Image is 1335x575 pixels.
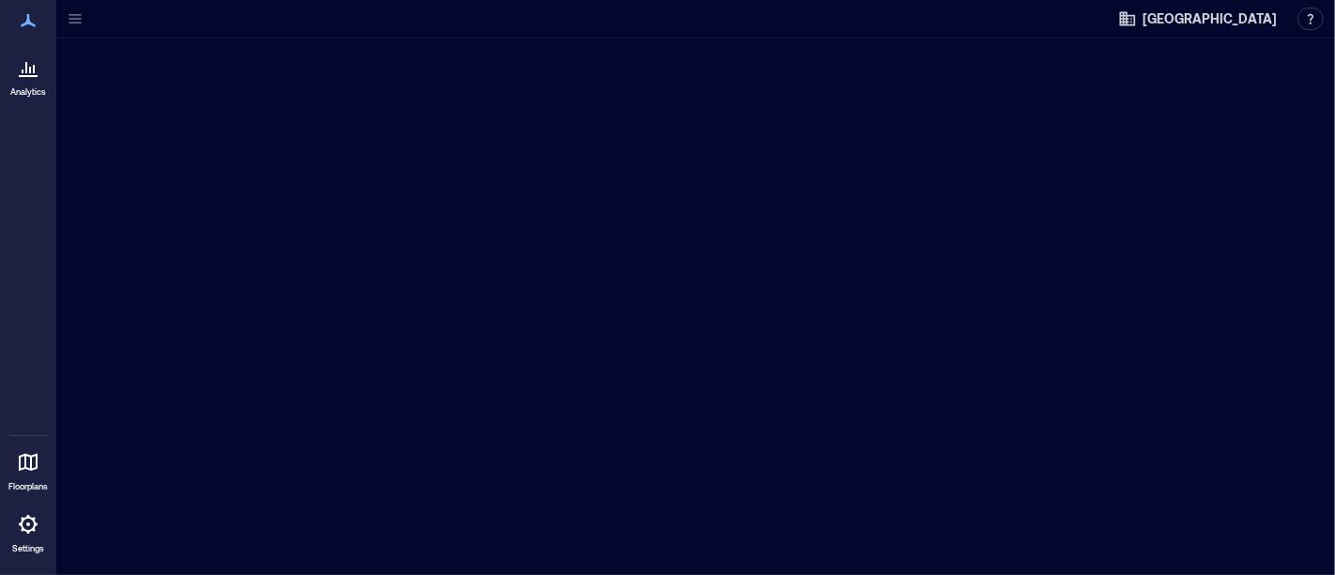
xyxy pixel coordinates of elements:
[12,543,44,554] p: Settings
[5,45,52,103] a: Analytics
[8,481,48,492] p: Floorplans
[1143,9,1277,28] span: [GEOGRAPHIC_DATA]
[3,440,54,498] a: Floorplans
[1112,4,1282,34] button: [GEOGRAPHIC_DATA]
[10,86,46,98] p: Analytics
[6,502,51,560] a: Settings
